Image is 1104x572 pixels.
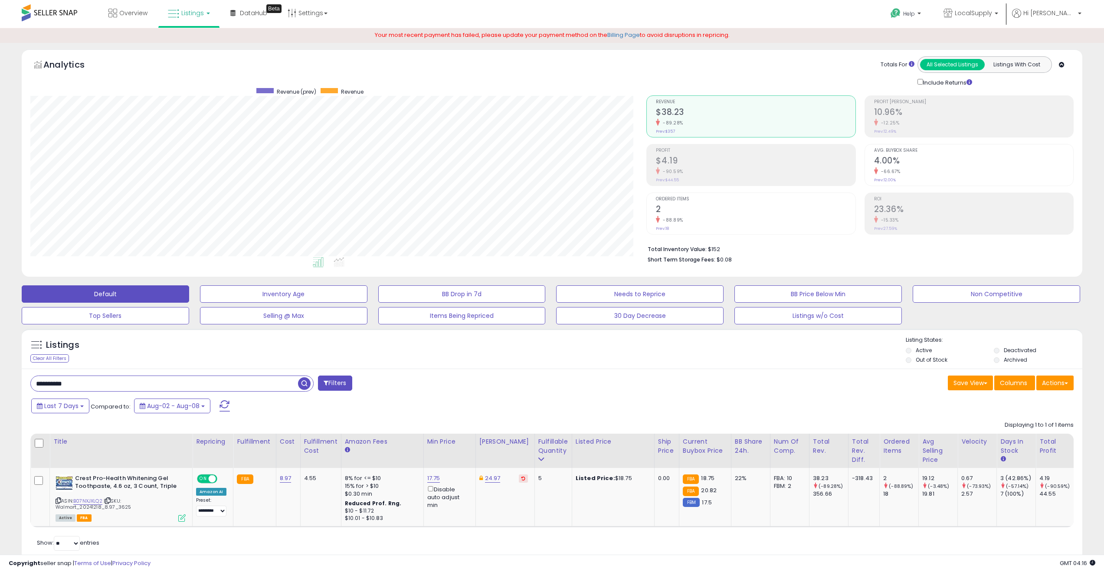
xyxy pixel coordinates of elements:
div: Listed Price [576,437,651,446]
button: Non Competitive [913,285,1080,303]
div: 4.55 [304,474,334,482]
div: 7 (100%) [1000,490,1035,498]
button: BB Price Below Min [734,285,902,303]
span: Help [903,10,915,17]
div: Ordered Items [883,437,915,455]
small: (-3.48%) [928,483,949,490]
small: Days In Stock. [1000,455,1006,463]
li: $152 [648,243,1067,254]
button: Filters [318,376,352,391]
button: Items Being Repriced [378,307,546,324]
small: FBA [683,487,699,496]
span: Show: entries [37,539,99,547]
div: Amazon Fees [345,437,420,446]
div: $18.75 [576,474,648,482]
strong: Copyright [9,559,40,567]
div: Cost [280,437,297,446]
a: 24.97 [485,474,501,483]
div: 18 [883,490,918,498]
div: Fulfillment Cost [304,437,337,455]
span: 2025-08-17 04:16 GMT [1060,559,1095,567]
div: 15% for > $10 [345,482,417,490]
span: Ordered Items [656,197,855,202]
a: 8.97 [280,474,292,483]
b: Reduced Prof. Rng. [345,500,402,507]
div: 19.12 [922,474,957,482]
button: Last 7 Days [31,399,89,413]
div: Title [53,437,189,446]
a: Privacy Policy [112,559,151,567]
div: -318.43 [852,474,873,482]
small: FBM [683,498,700,507]
a: Terms of Use [74,559,111,567]
span: Aug-02 - Aug-08 [147,402,200,410]
div: 19.81 [922,490,957,498]
h5: Listings [46,339,79,351]
span: OFF [216,475,230,482]
h2: 4.00% [874,156,1073,167]
button: All Selected Listings [920,59,985,70]
div: seller snap | | [9,559,151,568]
small: -66.67% [878,168,901,175]
div: FBM: 2 [774,482,803,490]
div: Disable auto adjust min [427,484,469,510]
b: Listed Price: [576,474,615,482]
span: Last 7 Days [44,402,79,410]
div: 8% for <= $10 [345,474,417,482]
small: Prev: $357 [656,129,675,134]
span: DataHub [240,9,267,17]
div: Clear All Filters [30,354,69,363]
button: 30 Day Decrease [556,307,724,324]
small: FBA [683,474,699,484]
button: Listings With Cost [984,59,1049,70]
i: This overrides the store level Dynamic Max Price for this listing [479,475,483,481]
b: Crest Pro-Health Whitening Gel Toothpaste, 4.6 oz, 3 Count, Triple [75,474,180,493]
div: Avg Selling Price [922,437,954,464]
h2: 10.96% [874,107,1073,119]
span: FBA [77,514,92,522]
small: (-90.59%) [1045,483,1070,490]
div: Total Profit [1039,437,1071,455]
button: Inventory Age [200,285,367,303]
span: Hi [PERSON_NAME] [1023,9,1075,17]
h2: 23.36% [874,204,1073,216]
small: Prev: 18 [656,226,669,231]
div: 3 (42.86%) [1000,474,1035,482]
small: Prev: 12.00% [874,177,896,183]
small: -89.28% [660,120,683,126]
a: Help [884,1,930,28]
small: -90.59% [660,168,683,175]
label: Deactivated [1004,346,1036,354]
span: All listings currently available for purchase on Amazon [56,514,75,522]
a: B07NXJXLQ2 [73,497,102,505]
div: Total Rev. [813,437,845,455]
div: Amazon AI [196,488,226,496]
button: Columns [994,376,1035,390]
div: 2.57 [961,490,996,498]
div: Current Buybox Price [683,437,727,455]
label: Archived [1004,356,1027,363]
div: Min Price [427,437,472,446]
button: Default [22,285,189,303]
small: (-89.28%) [819,483,843,490]
i: Get Help [890,8,901,19]
div: [PERSON_NAME] [479,437,531,446]
div: 2 [883,474,918,482]
small: -15.33% [878,217,899,223]
div: Totals For [881,61,914,69]
button: Aug-02 - Aug-08 [134,399,210,413]
label: Active [916,346,932,354]
small: -88.89% [660,217,683,223]
h5: Analytics [43,59,102,73]
span: Columns [1000,379,1027,387]
div: $10 - $11.72 [345,507,417,515]
span: LocalSupply [955,9,992,17]
div: $0.30 min [345,490,417,498]
button: Needs to Reprice [556,285,724,303]
small: (-57.14%) [1006,483,1029,490]
div: ASIN: [56,474,186,521]
div: Velocity [961,437,993,446]
a: Billing Page [607,31,640,39]
small: Prev: 27.59% [874,226,897,231]
div: $10.01 - $10.83 [345,515,417,522]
